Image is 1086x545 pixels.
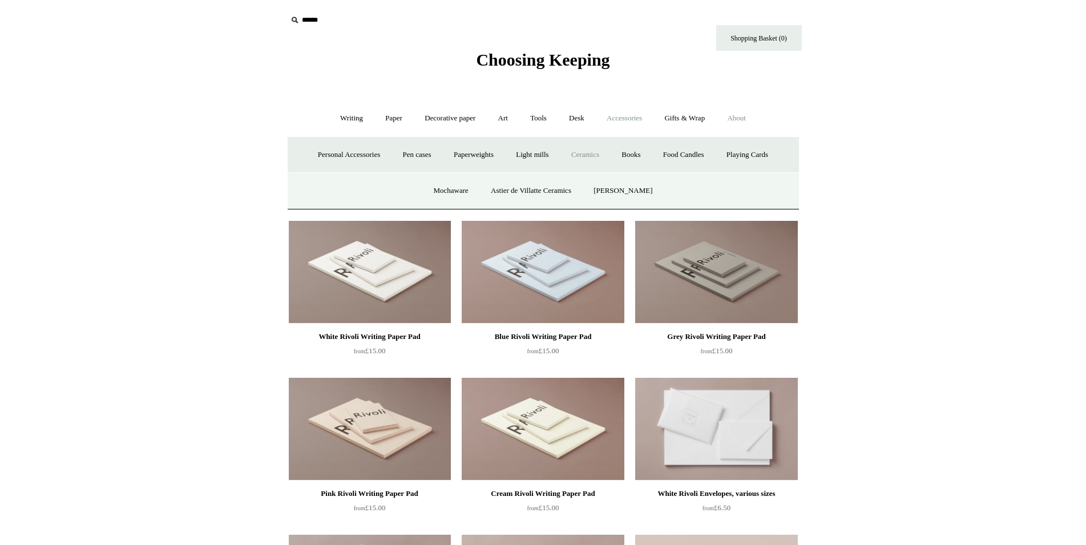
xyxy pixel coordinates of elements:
a: Art [488,103,518,134]
a: Blue Rivoli Writing Paper Pad Blue Rivoli Writing Paper Pad [462,221,624,324]
img: Grey Rivoli Writing Paper Pad [635,221,797,324]
a: Grey Rivoli Writing Paper Pad from£15.00 [635,330,797,377]
div: Blue Rivoli Writing Paper Pad [465,330,621,344]
span: £15.00 [701,346,733,355]
a: Paperweights [443,140,504,170]
a: Astier de Villatte Ceramics [481,176,582,206]
span: Choosing Keeping [476,50,609,69]
img: White Rivoli Envelopes, various sizes [635,378,797,481]
span: from [703,505,714,511]
a: Personal Accessories [308,140,390,170]
a: Cream Rivoli Writing Paper Pad from£15.00 [462,487,624,534]
img: Pink Rivoli Writing Paper Pad [289,378,451,481]
a: Gifts & Wrap [654,103,715,134]
img: Cream Rivoli Writing Paper Pad [462,378,624,481]
a: Choosing Keeping [476,59,609,67]
a: Pink Rivoli Writing Paper Pad Pink Rivoli Writing Paper Pad [289,378,451,481]
span: from [527,505,539,511]
a: Books [611,140,651,170]
span: £15.00 [354,503,386,512]
div: White Rivoli Envelopes, various sizes [638,487,794,500]
a: Ceramics [561,140,609,170]
div: Cream Rivoli Writing Paper Pad [465,487,621,500]
a: Tools [520,103,557,134]
a: White Rivoli Envelopes, various sizes from£6.50 [635,487,797,534]
img: White Rivoli Writing Paper Pad [289,221,451,324]
div: Pink Rivoli Writing Paper Pad [292,487,448,500]
a: White Rivoli Writing Paper Pad White Rivoli Writing Paper Pad [289,221,451,324]
a: Writing [330,103,373,134]
a: [PERSON_NAME] [583,176,663,206]
a: Cream Rivoli Writing Paper Pad Cream Rivoli Writing Paper Pad [462,378,624,481]
a: Pen cases [392,140,441,170]
a: Food Candles [653,140,714,170]
span: from [701,348,712,354]
a: Accessories [596,103,652,134]
div: White Rivoli Writing Paper Pad [292,330,448,344]
span: £6.50 [703,503,730,512]
span: from [527,348,539,354]
a: Pink Rivoli Writing Paper Pad from£15.00 [289,487,451,534]
span: £15.00 [527,503,559,512]
a: White Rivoli Envelopes, various sizes White Rivoli Envelopes, various sizes [635,378,797,481]
a: Blue Rivoli Writing Paper Pad from£15.00 [462,330,624,377]
a: Paper [375,103,413,134]
a: Mochaware [423,176,478,206]
a: Light mills [506,140,559,170]
span: from [354,505,365,511]
a: Desk [559,103,595,134]
span: £15.00 [354,346,386,355]
a: Grey Rivoli Writing Paper Pad Grey Rivoli Writing Paper Pad [635,221,797,324]
a: White Rivoli Writing Paper Pad from£15.00 [289,330,451,377]
div: Grey Rivoli Writing Paper Pad [638,330,794,344]
span: £15.00 [527,346,559,355]
img: Blue Rivoli Writing Paper Pad [462,221,624,324]
a: Decorative paper [414,103,486,134]
span: from [354,348,365,354]
a: About [717,103,756,134]
a: Playing Cards [716,140,778,170]
a: Shopping Basket (0) [716,25,802,51]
